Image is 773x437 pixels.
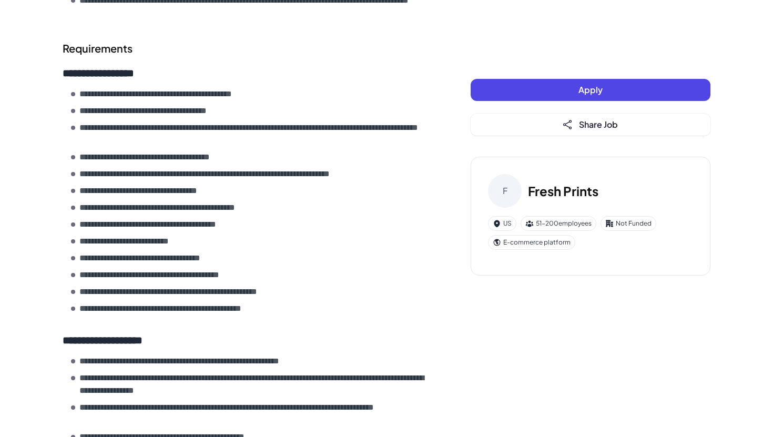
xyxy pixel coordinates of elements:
[528,181,598,200] h3: Fresh Prints
[579,119,618,130] span: Share Job
[471,114,710,136] button: Share Job
[488,174,522,208] div: F
[488,235,575,250] div: E-commerce platform
[601,216,656,231] div: Not Funded
[578,84,603,95] span: Apply
[471,79,710,101] button: Apply
[521,216,596,231] div: 51-200 employees
[63,40,429,56] h2: Requirements
[488,216,516,231] div: US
